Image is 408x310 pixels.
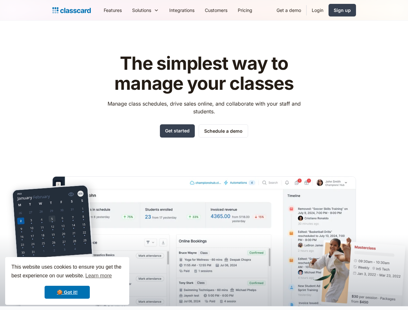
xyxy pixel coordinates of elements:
[233,3,257,17] a: Pricing
[11,263,123,281] span: This website uses cookies to ensure you get the best experience on our website.
[101,100,307,115] p: Manage class schedules, drive sales online, and collaborate with your staff and students.
[271,3,306,17] a: Get a demo
[127,3,164,17] div: Solutions
[164,3,200,17] a: Integrations
[45,286,90,299] a: dismiss cookie message
[99,3,127,17] a: Features
[52,6,91,15] a: home
[199,124,248,138] a: Schedule a demo
[334,7,351,14] div: Sign up
[160,124,195,138] a: Get started
[132,7,151,14] div: Solutions
[329,4,356,16] a: Sign up
[200,3,233,17] a: Customers
[307,3,329,17] a: Login
[101,54,307,93] h1: The simplest way to manage your classes
[84,271,113,281] a: learn more about cookies
[5,257,129,305] div: cookieconsent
